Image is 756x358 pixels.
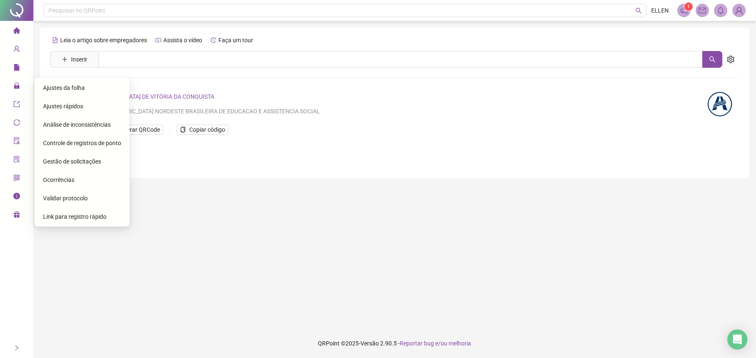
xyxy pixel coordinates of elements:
[13,79,20,95] span: lock
[13,152,20,169] span: solution
[43,103,83,110] span: Ajustes rápidos
[361,340,379,347] span: Versão
[123,125,160,134] span: Gerar QRCode
[189,125,225,134] span: Copiar código
[13,97,20,114] span: export
[71,55,87,64] span: Inserir
[13,42,20,59] span: user-add
[43,121,111,128] span: Análise de inconsistências
[57,107,698,116] div: INSTITUICAO [DEMOGRAPHIC_DATA] NORDESTE BRASILEIRA DE EDUCACAO E ASSISTENCIA SOCIAL
[62,56,68,62] span: plus
[709,56,716,63] span: search
[685,3,693,11] sup: 1
[13,189,20,206] span: info-circle
[55,53,94,66] button: Inserir
[43,140,121,146] span: Controle de registros de ponto
[727,56,735,63] span: setting
[33,329,756,358] footer: QRPoint © 2025 - 2.90.5 -
[699,7,706,14] span: mail
[680,7,688,14] span: notification
[728,330,748,350] div: Open Intercom Messenger
[13,134,20,151] span: audit
[43,213,107,220] span: Link para registro rápido
[13,60,20,77] span: file
[110,125,163,135] button: Gerar QRCode
[155,37,161,43] span: youtube
[163,37,202,43] span: Assista o vídeo
[43,195,88,202] span: Validar protocolo
[43,84,85,91] span: Ajustes da folha
[43,158,101,165] span: Gestão de solicitações
[43,176,74,183] span: Ocorrências
[636,8,642,14] span: search
[180,127,186,133] span: copy
[218,37,253,43] span: Faça um tour
[52,37,58,43] span: file-text
[13,23,20,40] span: home
[733,4,746,17] img: 81252
[177,125,228,135] button: Copiar código
[13,207,20,224] span: gift
[13,171,20,187] span: qrcode
[717,7,725,14] span: bell
[400,340,472,347] span: Reportar bug e/ou melhoria
[14,345,20,351] span: right
[57,93,214,100] a: ESCOLA [DEMOGRAPHIC_DATA] DE VITÓRIA DA CONQUISTA
[60,37,147,43] span: Leia o artigo sobre empregadores
[211,37,216,43] span: history
[688,4,690,10] span: 1
[652,6,669,15] span: ELLEN
[13,115,20,132] span: sync
[708,92,733,117] img: logo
